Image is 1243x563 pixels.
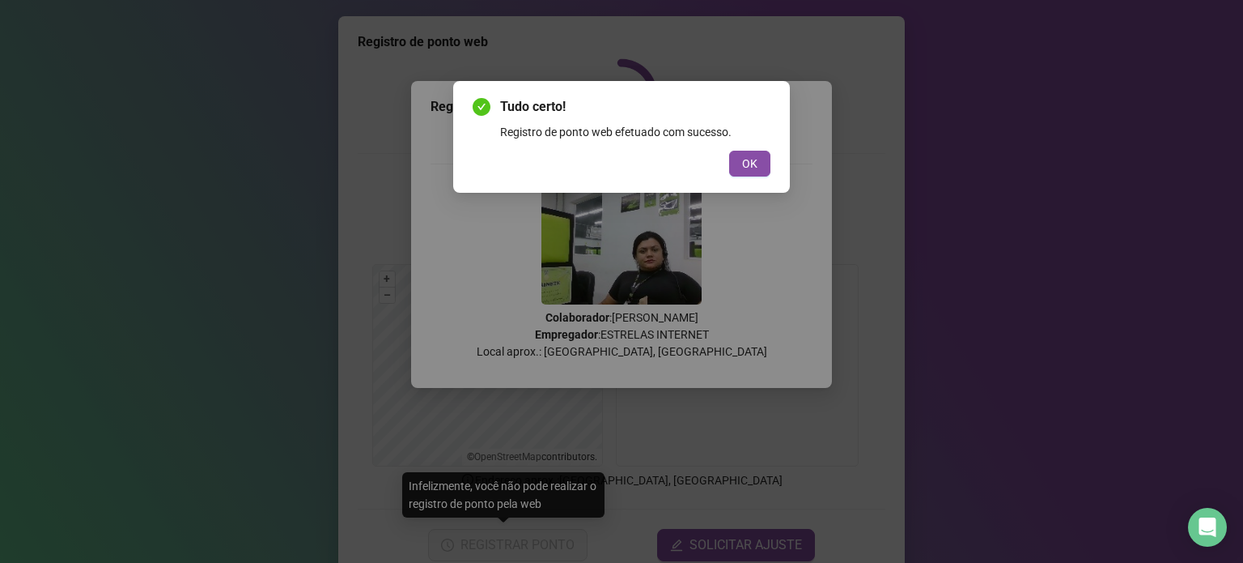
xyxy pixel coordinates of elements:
button: OK [729,151,770,177]
span: check-circle [473,98,490,116]
div: Registro de ponto web efetuado com sucesso. [500,123,770,141]
div: Open Intercom Messenger [1188,508,1227,547]
span: Tudo certo! [500,97,770,117]
span: OK [742,155,757,173]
